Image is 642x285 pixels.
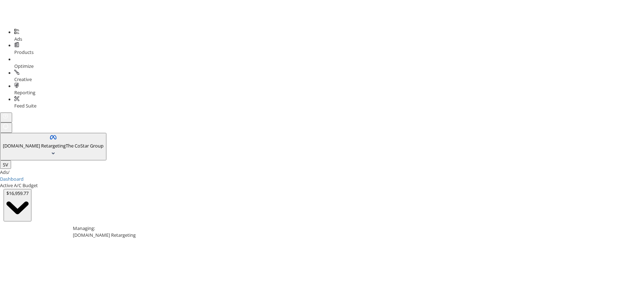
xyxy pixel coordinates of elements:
span: Products [14,49,34,55]
button: $16,959.77 [4,189,31,221]
span: Ads [14,36,22,42]
span: Optimize [14,63,34,69]
div: Managing: [73,225,637,232]
div: [DOMAIN_NAME] Retargeting [73,232,637,239]
span: Feed Suite [14,102,36,109]
span: The CoStar Group [66,142,104,149]
span: [DOMAIN_NAME] Retargeting [3,142,66,149]
span: Creative [14,76,32,82]
span: / [8,169,10,175]
span: Reporting [14,89,35,96]
div: $16,959.77 [6,190,29,197]
span: SV [3,161,8,168]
